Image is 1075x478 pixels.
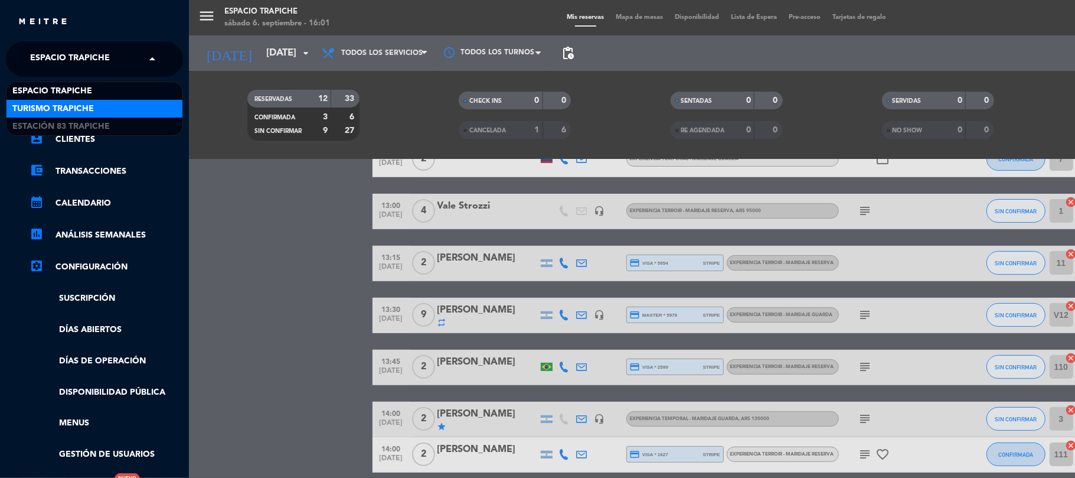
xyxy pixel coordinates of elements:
a: calendar_monthCalendario [30,196,183,210]
a: Días de Operación [30,355,183,368]
i: account_balance_wallet [30,163,44,177]
i: assessment [30,227,44,241]
a: account_balance_walletTransacciones [30,164,183,178]
a: Suscripción [30,292,183,305]
a: account_boxClientes [30,132,183,147]
a: Disponibilidad pública [30,386,183,399]
i: calendar_month [30,195,44,209]
span: Espacio Trapiche [12,84,92,98]
a: Configuración [30,260,183,274]
a: Días abiertos [30,323,183,337]
span: Turismo Trapiche [12,102,94,116]
i: account_box [30,131,44,145]
a: Gestión de usuarios [30,448,183,461]
img: MEITRE [18,18,68,27]
span: Estación 83 Trapiche [12,120,110,134]
span: pending_actions [561,46,575,60]
a: assessmentANÁLISIS SEMANALES [30,228,183,242]
span: Espacio Trapiche [30,47,110,71]
a: Menus [30,417,183,430]
i: settings_applications [30,259,44,273]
